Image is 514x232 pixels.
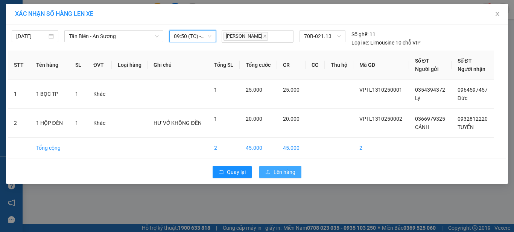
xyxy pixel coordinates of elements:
[325,51,354,80] th: Thu hộ
[15,10,93,17] span: XÁC NHẬN SỐ HÀNG LÊN XE
[359,116,402,122] span: VPTL1310250002
[208,51,240,80] th: Tổng SL
[214,116,217,122] span: 1
[69,31,159,42] span: Tân Biên - An Sương
[155,34,159,38] span: down
[458,116,488,122] span: 0932812220
[283,87,300,93] span: 25.000
[213,166,252,178] button: rollbackQuay lại
[30,109,69,138] td: 1 HỘP ĐÈN
[353,51,409,80] th: Mã GD
[154,120,201,126] span: HƯ VỞ KHÔNG ĐỀN
[263,34,267,38] span: close
[174,31,211,42] span: 09:50 (TC) - 70B-021.13
[458,58,472,64] span: Số ĐT
[274,168,295,176] span: Lên hàng
[59,23,103,32] span: 01 Võ Văn Truyện, KP.1, Phường 2
[224,32,268,41] span: [PERSON_NAME]
[20,41,92,47] span: -----------------------------------------
[351,38,421,47] div: Limousine 10 chỗ VIP
[59,34,92,38] span: Hotline: 19001152
[69,51,87,80] th: SL
[3,5,36,38] img: logo
[75,120,78,126] span: 1
[2,55,46,59] span: In ngày:
[351,30,376,38] div: 11
[277,138,306,158] td: 45.000
[415,87,445,93] span: 0354394372
[283,116,300,122] span: 20.000
[30,138,69,158] td: Tổng cộng
[214,87,217,93] span: 1
[38,48,78,54] span: VPTL1310250002
[458,87,488,93] span: 0964597457
[17,55,46,59] span: 09:13:53 [DATE]
[59,12,101,22] span: Bến xe [GEOGRAPHIC_DATA]
[16,32,47,40] input: 13/10/2025
[87,51,112,80] th: ĐVT
[351,38,369,47] span: Loại xe:
[148,51,208,80] th: Ghi chú
[304,31,341,42] span: 70B-021.13
[30,51,69,80] th: Tên hàng
[494,11,500,17] span: close
[306,51,324,80] th: CC
[75,91,78,97] span: 1
[87,80,112,109] td: Khác
[112,51,148,80] th: Loại hàng
[458,66,485,72] span: Người nhận
[240,138,277,158] td: 45.000
[351,30,368,38] span: Số ghế:
[246,87,262,93] span: 25.000
[8,51,30,80] th: STT
[8,80,30,109] td: 1
[2,49,78,53] span: [PERSON_NAME]:
[415,66,439,72] span: Người gửi
[246,116,262,122] span: 20.000
[265,169,271,175] span: upload
[359,87,402,93] span: VPTL1310250001
[240,51,277,80] th: Tổng cước
[353,138,409,158] td: 2
[8,109,30,138] td: 2
[458,95,467,101] span: Đức
[59,4,103,11] strong: ĐỒNG PHƯỚC
[415,95,420,101] span: Lý
[87,109,112,138] td: Khác
[277,51,306,80] th: CR
[415,124,429,130] span: CẢNH
[458,124,474,130] span: TUYỂN
[487,4,508,25] button: Close
[30,80,69,109] td: 1 BỌC TP
[415,58,429,64] span: Số ĐT
[208,138,240,158] td: 2
[227,168,246,176] span: Quay lại
[219,169,224,175] span: rollback
[259,166,301,178] button: uploadLên hàng
[415,116,445,122] span: 0366979325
